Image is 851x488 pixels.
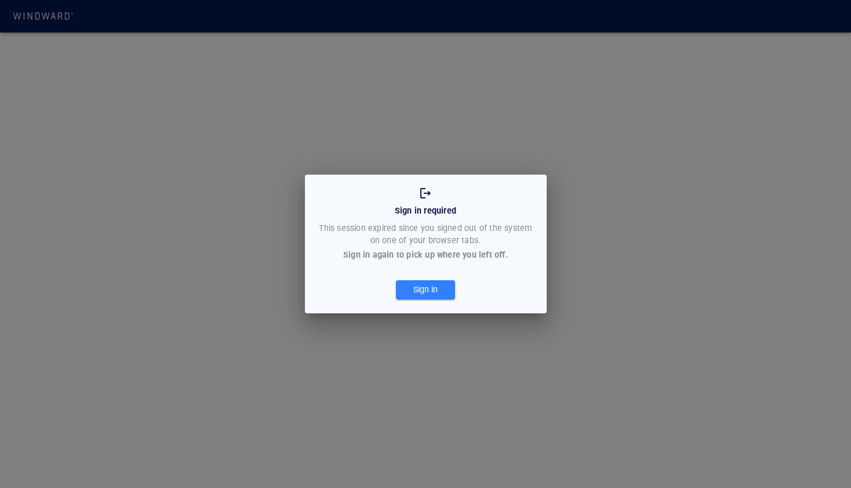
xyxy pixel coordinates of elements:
div: Sign in [411,280,440,299]
button: Sign in [396,280,455,299]
div: Sign in required [392,203,459,219]
div: This session expired since you signed out of the system on one of your browser tabs. [317,220,535,250]
div: Sign in again to pick up where you left off. [343,249,508,261]
iframe: Chat [802,436,842,479]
